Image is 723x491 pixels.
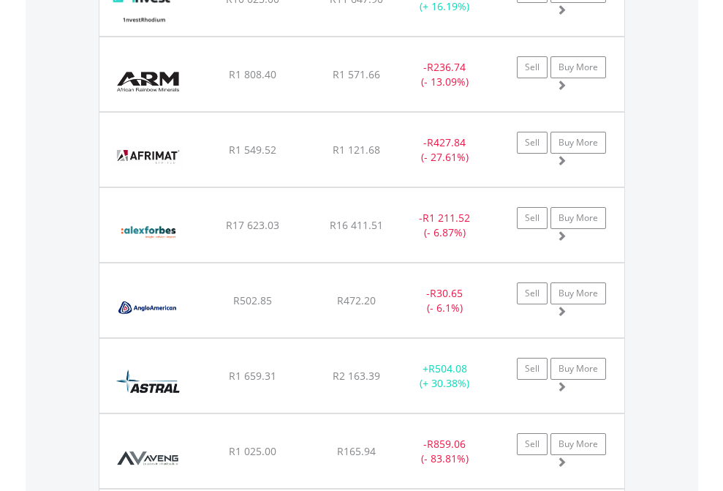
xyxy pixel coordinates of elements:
span: R1 211.52 [423,211,470,225]
img: EQU.ZA.AFH.png [107,206,191,258]
div: - (- 83.81%) [399,437,491,466]
a: Sell [517,282,548,304]
span: R472.20 [337,293,376,307]
div: - (- 13.09%) [399,60,491,89]
span: R427.84 [427,135,466,149]
span: R165.94 [337,444,376,458]
span: R1 659.31 [229,369,276,383]
span: R1 025.00 [229,444,276,458]
div: - (- 6.1%) [399,286,491,315]
span: R859.06 [427,437,466,451]
span: R236.74 [427,60,466,74]
a: Buy More [550,56,606,78]
span: R30.65 [430,286,463,300]
span: R17 623.03 [226,218,279,232]
span: R1 549.52 [229,143,276,157]
div: - (- 27.61%) [399,135,491,165]
img: EQU.ZA.AFT.png [107,131,189,183]
span: R1 121.68 [333,143,380,157]
span: R502.85 [233,293,272,307]
a: Sell [517,433,548,455]
a: Sell [517,132,548,154]
a: Buy More [550,207,606,229]
span: R16 411.51 [330,218,383,232]
span: R1 571.66 [333,67,380,81]
div: - (- 6.87%) [399,211,491,240]
div: + (+ 30.38%) [399,361,491,391]
span: R2 163.39 [333,369,380,383]
span: R1 808.40 [229,67,276,81]
a: Buy More [550,282,606,304]
a: Buy More [550,358,606,380]
a: Sell [517,358,548,380]
img: EQU.ZA.ARL.png [107,357,189,409]
a: Buy More [550,433,606,455]
img: EQU.ZA.AGL.png [107,282,189,334]
img: EQU.ZA.ARI.png [107,56,189,108]
a: Buy More [550,132,606,154]
a: Sell [517,56,548,78]
span: R504.08 [428,361,467,375]
a: Sell [517,207,548,229]
img: EQU.ZA.AEG.png [107,432,189,484]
